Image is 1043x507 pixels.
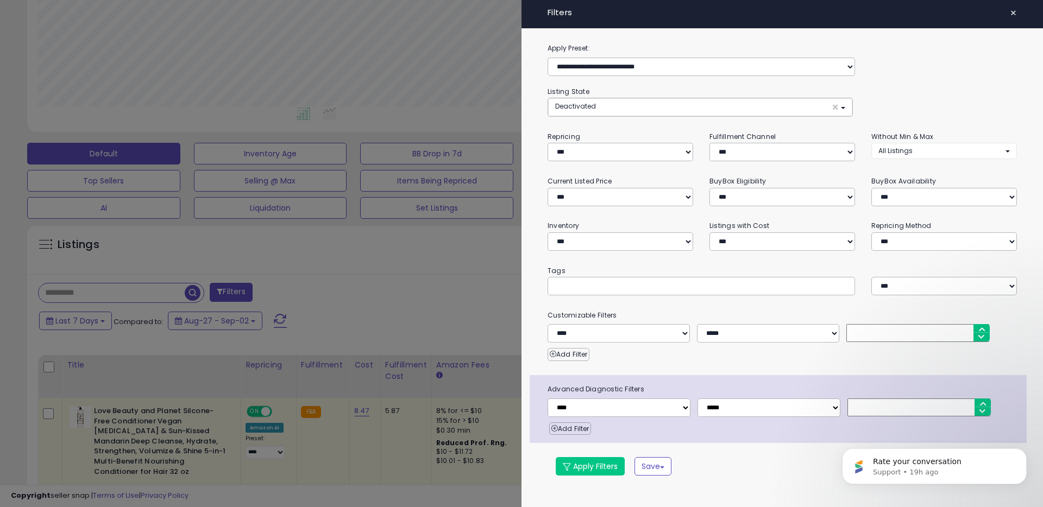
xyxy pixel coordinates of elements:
small: Tags [539,265,1025,277]
span: × [1010,5,1017,21]
label: Apply Preset: [539,42,1025,54]
iframe: Intercom notifications message [826,426,1043,502]
button: Add Filter [549,422,591,435]
small: Inventory [548,221,579,230]
button: All Listings [871,143,1017,159]
span: Deactivated [555,102,596,111]
span: All Listings [878,146,913,155]
small: Listings with Cost [709,221,769,230]
button: × [1006,5,1021,21]
button: Save [634,457,671,476]
button: Apply Filters [556,457,625,476]
small: BuyBox Eligibility [709,176,766,186]
small: Listing State [548,87,589,96]
button: Deactivated × [548,98,852,116]
small: Without Min & Max [871,132,934,141]
small: Repricing [548,132,580,141]
small: Current Listed Price [548,176,612,186]
small: BuyBox Availability [871,176,936,186]
button: Add Filter [548,348,589,361]
h4: Filters [548,8,1017,17]
span: × [832,102,839,113]
small: Customizable Filters [539,309,1025,321]
span: Advanced Diagnostic Filters [539,383,1027,395]
small: Fulfillment Channel [709,132,776,141]
small: Repricing Method [871,221,932,230]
